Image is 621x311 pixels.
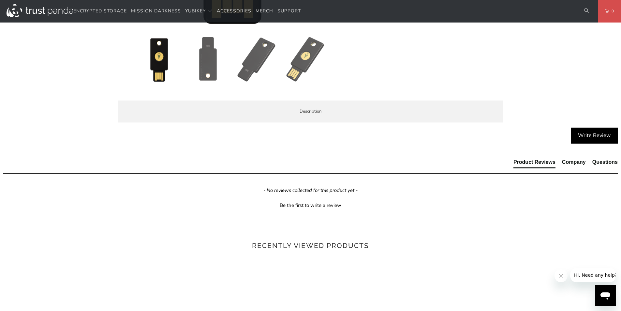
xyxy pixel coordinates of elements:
div: Company [562,159,586,166]
span: Accessories [217,8,251,14]
h2: Recently viewed products [118,241,503,251]
em: - No reviews collected for this product yet - [263,187,358,194]
div: Be the first to write a review [3,200,618,209]
label: Description [118,101,503,122]
a: Accessories [217,4,251,19]
a: Encrypted Storage [73,4,127,19]
span: Support [277,8,301,14]
img: Trust Panda Australia [7,4,73,17]
div: Product Reviews [513,159,555,166]
span: Mission Darkness [131,8,181,14]
nav: Translation missing: en.navigation.header.main_nav [73,4,301,19]
a: Support [277,4,301,19]
a: Mission Darkness [131,4,181,19]
span: Hi. Need any help? [4,5,47,10]
iframe: Button to launch messaging window [595,285,616,306]
img: Security Key (NFC) by Yubico - Trust Panda [185,37,231,82]
img: Security Key (NFC) by Yubico - Trust Panda [136,37,182,82]
summary: YubiKey [185,4,213,19]
span: Merch [256,8,273,14]
img: Security Key (NFC) by Yubico - Trust Panda [234,37,280,82]
div: Reviews Tabs [513,159,618,172]
span: 0 [609,8,614,15]
span: YubiKey [185,8,206,14]
div: Questions [592,159,618,166]
iframe: Close message [554,269,568,282]
iframe: Message from company [570,268,616,282]
img: Security Key (NFC) by Yubico - Trust Panda [283,37,329,82]
div: Write Review [571,128,618,144]
a: Merch [256,4,273,19]
div: Be the first to write a review [280,202,341,209]
span: Encrypted Storage [73,8,127,14]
